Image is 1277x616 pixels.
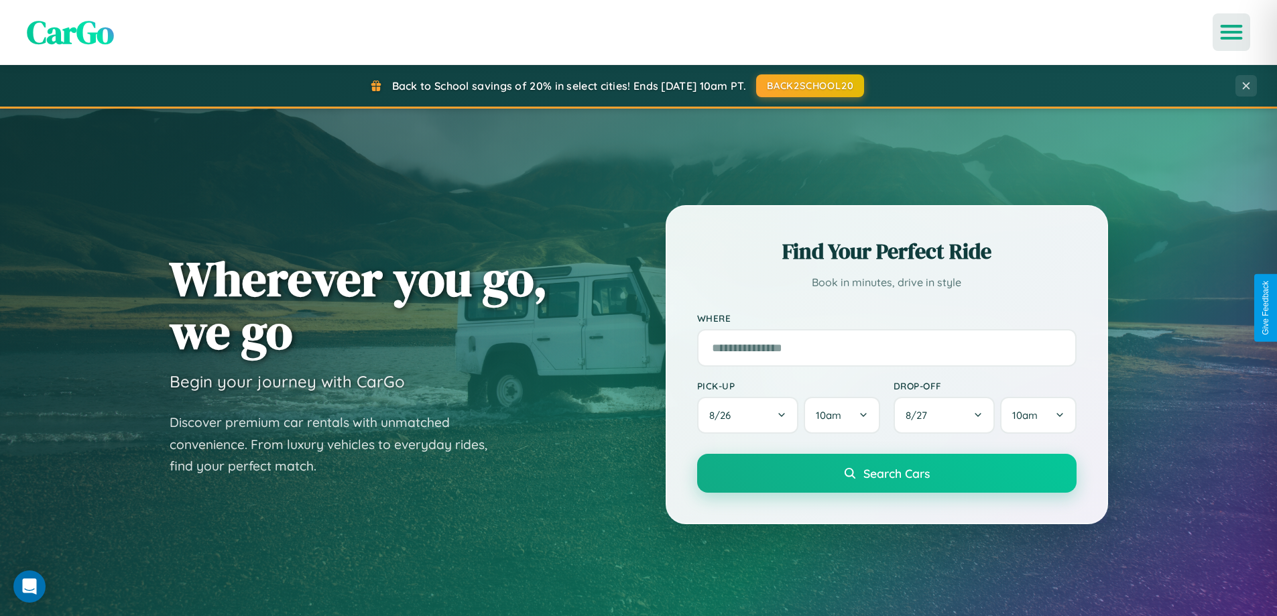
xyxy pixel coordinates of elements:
span: 8 / 26 [709,409,737,422]
p: Discover premium car rentals with unmatched convenience. From luxury vehicles to everyday rides, ... [170,412,505,477]
span: 8 / 27 [906,409,934,422]
button: 10am [804,397,879,434]
span: CarGo [27,10,114,54]
span: Back to School savings of 20% in select cities! Ends [DATE] 10am PT. [392,79,746,93]
button: 8/26 [697,397,799,434]
label: Where [697,312,1077,324]
div: Give Feedback [1261,281,1270,335]
label: Drop-off [894,380,1077,391]
span: Search Cars [863,466,930,481]
span: 10am [1012,409,1038,422]
button: Open menu [1213,13,1250,51]
button: 10am [1000,397,1076,434]
button: 8/27 [894,397,995,434]
button: Search Cars [697,454,1077,493]
button: BACK2SCHOOL20 [756,74,864,97]
span: 10am [816,409,841,422]
div: Open Intercom Messenger [13,570,46,603]
h2: Find Your Perfect Ride [697,237,1077,266]
h3: Begin your journey with CarGo [170,371,405,391]
label: Pick-up [697,380,880,391]
p: Book in minutes, drive in style [697,273,1077,292]
h1: Wherever you go, we go [170,252,548,358]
